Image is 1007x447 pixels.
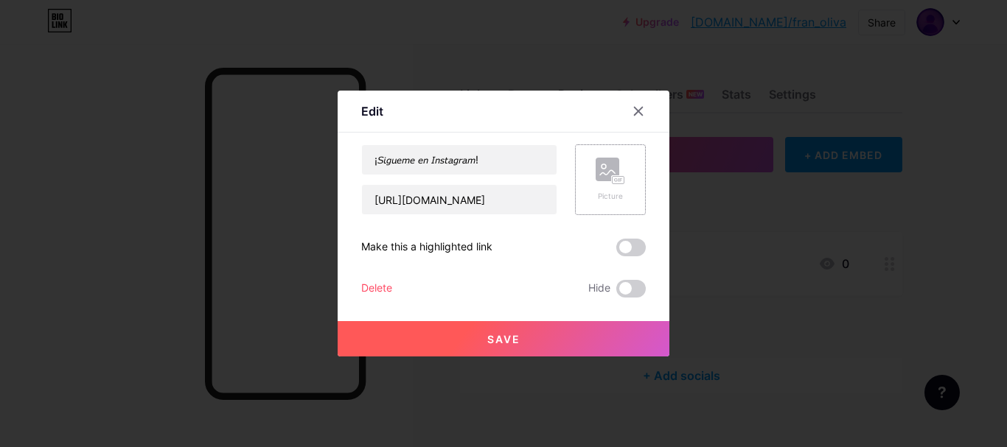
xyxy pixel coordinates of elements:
div: Picture [596,191,625,202]
button: Save [338,321,669,356]
span: Hide [588,280,610,298]
div: Make this a highlighted link [361,239,492,256]
input: URL [362,185,557,214]
div: Delete [361,280,392,298]
div: Edit [361,102,383,120]
input: Title [362,145,557,175]
span: Save [487,333,520,345]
